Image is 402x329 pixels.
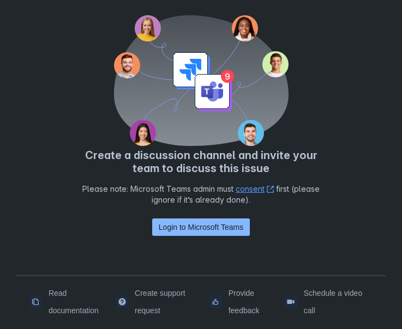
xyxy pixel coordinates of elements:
[118,297,127,306] span: support
[116,284,209,319] a: Create support request
[229,284,285,319] span: Provide feedback
[49,284,116,319] span: Read documentation
[209,284,285,319] a: Provide feedback
[211,297,220,306] span: feedback
[135,284,209,319] span: Create support request
[159,218,243,236] span: Login to Microsoft Teams
[286,297,295,306] span: videoCall
[236,184,274,193] a: consent
[75,184,328,205] p: Please note: Microsoft Teams admin must first (please ignore if it’s already done).
[285,284,373,319] a: Schedule a video call
[304,284,373,319] span: Schedule a video call
[29,284,116,319] a: Read documentation
[152,218,250,236] div: Button group
[31,297,40,306] span: documentation
[75,149,328,175] h4: Create a discussion channel and invite your team to discuss this issue
[152,218,250,236] button: Login to Microsoft Teams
